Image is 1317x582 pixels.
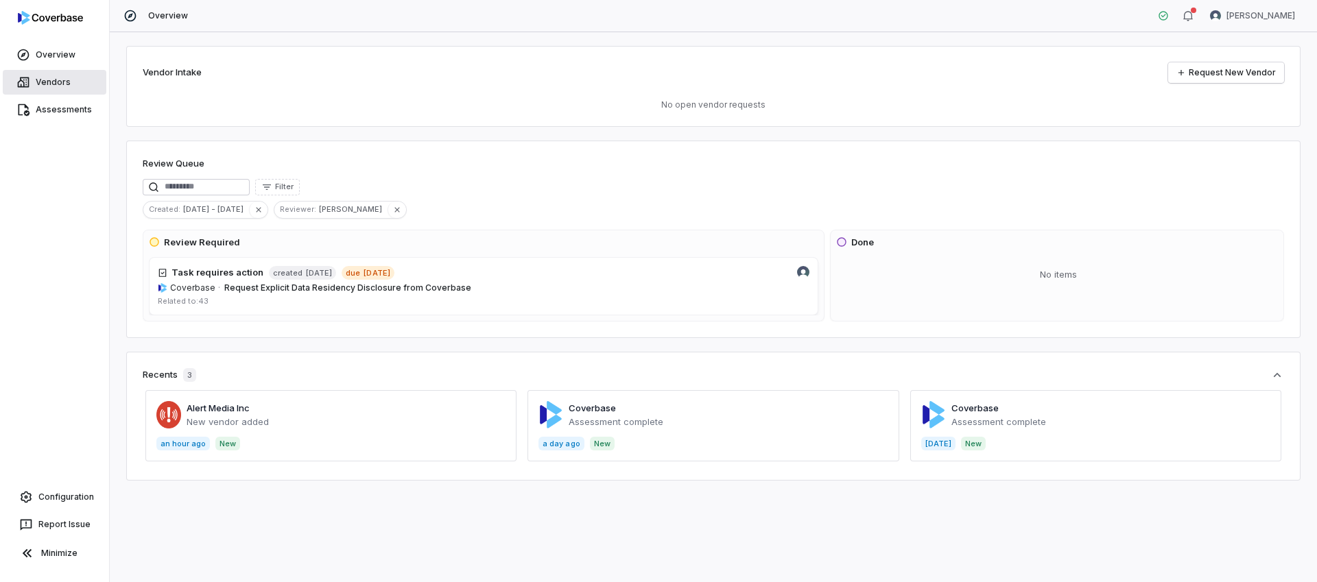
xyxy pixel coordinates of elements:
[1226,10,1295,21] span: [PERSON_NAME]
[255,179,300,195] button: Filter
[170,282,215,293] span: Coverbase
[273,268,302,278] span: created
[143,99,1284,110] p: No open vendor requests
[143,157,204,171] h1: Review Queue
[187,402,250,413] a: Alert Media Inc
[319,203,388,215] span: [PERSON_NAME]
[951,402,999,413] a: Coverbase
[143,368,196,382] div: Recents
[148,10,188,21] span: Overview
[41,548,78,559] span: Minimize
[183,368,196,382] span: 3
[1202,5,1303,26] button: Kyle Saud avatar[PERSON_NAME]
[183,203,249,215] span: [DATE] - [DATE]
[305,267,332,278] span: [DATE]
[275,182,294,192] span: Filter
[5,512,104,537] button: Report Issue
[5,485,104,509] a: Configuration
[1168,62,1284,83] a: Request New Vendor
[3,70,106,95] a: Vendors
[149,257,818,315] a: Kyle Saud avatarTask requires actioncreated[DATE]due[DATE]coverbase.comCoverbase·Request Explicit...
[36,104,92,115] span: Assessments
[158,296,209,306] span: Related to: 43
[18,11,83,25] img: logo-D7KZi-bG.svg
[143,368,1284,382] button: Recents3
[143,66,202,80] h2: Vendor Intake
[836,257,1281,293] div: No items
[218,282,220,293] span: ·
[274,203,319,215] span: Reviewer :
[224,282,471,293] span: Request Explicit Data Residency Disclosure from Coverbase
[38,519,91,530] span: Report Issue
[36,77,71,88] span: Vendors
[164,236,240,250] h3: Review Required
[3,43,106,67] a: Overview
[171,266,263,280] h4: Task requires action
[363,267,390,278] span: [DATE]
[36,49,75,60] span: Overview
[1210,10,1221,21] img: Kyle Saud avatar
[797,266,809,278] img: Kyle Saud avatar
[346,268,360,278] span: due
[38,492,94,502] span: Configuration
[3,97,106,122] a: Assessments
[569,402,616,413] a: Coverbase
[851,236,874,250] h3: Done
[143,203,183,215] span: Created :
[5,539,104,567] button: Minimize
